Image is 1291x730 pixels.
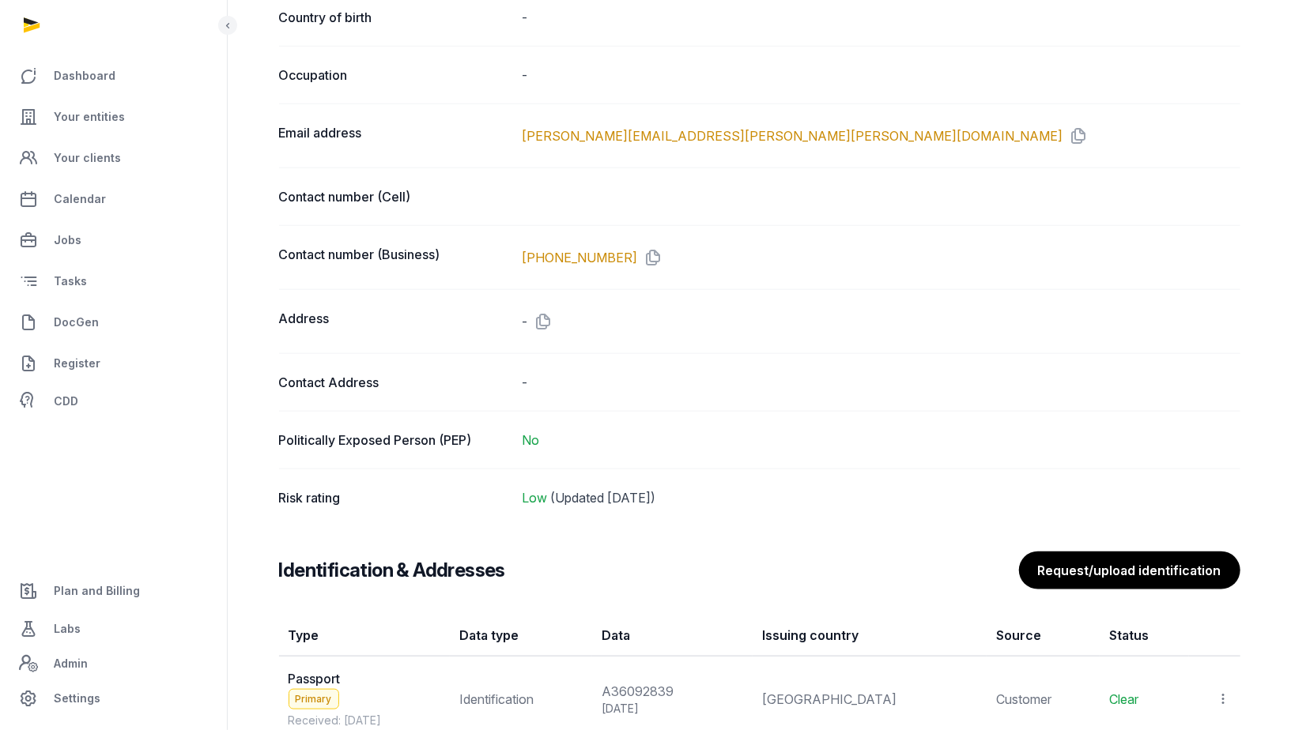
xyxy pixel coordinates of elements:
span: Your clients [54,149,121,167]
span: Passport [289,671,341,687]
dt: Country of birth [279,8,510,27]
dt: Email address [279,123,510,149]
th: Data [592,615,753,657]
dt: Risk rating [279,488,510,507]
span: Jobs [54,231,81,250]
a: Calendar [13,180,214,218]
span: Tasks [54,272,87,291]
a: Admin [13,648,214,679]
th: Data type [450,615,592,657]
a: DocGen [13,303,214,341]
a: CDD [13,386,214,417]
span: Dashboard [54,66,115,85]
a: Jobs [13,221,214,259]
th: Type [279,615,451,657]
span: Low [523,490,548,506]
dt: Occupation [279,66,510,85]
dt: Contact number (Business) [279,245,510,270]
dd: - [523,66,1240,85]
dd: No [523,431,1240,450]
span: CDD [54,392,78,411]
span: Admin [54,654,88,673]
span: Calendar [54,190,106,209]
span: (Updated [DATE]) [551,490,656,506]
span: Register [54,354,100,373]
div: - [523,373,1240,392]
span: Your entities [54,107,125,126]
dt: Contact Address [279,373,510,392]
a: Plan and Billing [13,572,214,610]
dd: - [523,8,1240,27]
h3: Identification & Addresses [279,558,505,583]
a: Your entities [13,98,214,136]
th: Status [1100,615,1189,657]
div: [DATE] [602,701,743,717]
button: Request/upload identification [1019,551,1240,589]
a: Labs [13,610,214,648]
span: Received: [DATE] [289,713,441,728]
span: Primary [289,689,339,709]
dt: Address [279,309,510,334]
span: Plan and Billing [54,581,140,600]
span: Clear [1109,691,1138,707]
dt: Politically Exposed Person (PEP) [279,431,510,450]
th: Source [987,615,1100,657]
a: Tasks [13,262,214,300]
dt: Contact number (Cell) [279,187,510,206]
a: Settings [13,679,214,717]
th: Issuing country [753,615,987,657]
a: Your clients [13,139,214,177]
span: Settings [54,689,100,708]
div: A36092839 [602,682,743,701]
span: Labs [54,619,81,638]
div: Customer [996,690,1090,709]
a: [PHONE_NUMBER] [523,248,638,267]
a: Dashboard [13,57,214,95]
span: DocGen [54,313,99,332]
a: Register [13,344,214,382]
a: [PERSON_NAME][EMAIL_ADDRESS][PERSON_NAME][PERSON_NAME][DOMAIN_NAME] [523,126,1063,145]
div: - [523,309,1240,334]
